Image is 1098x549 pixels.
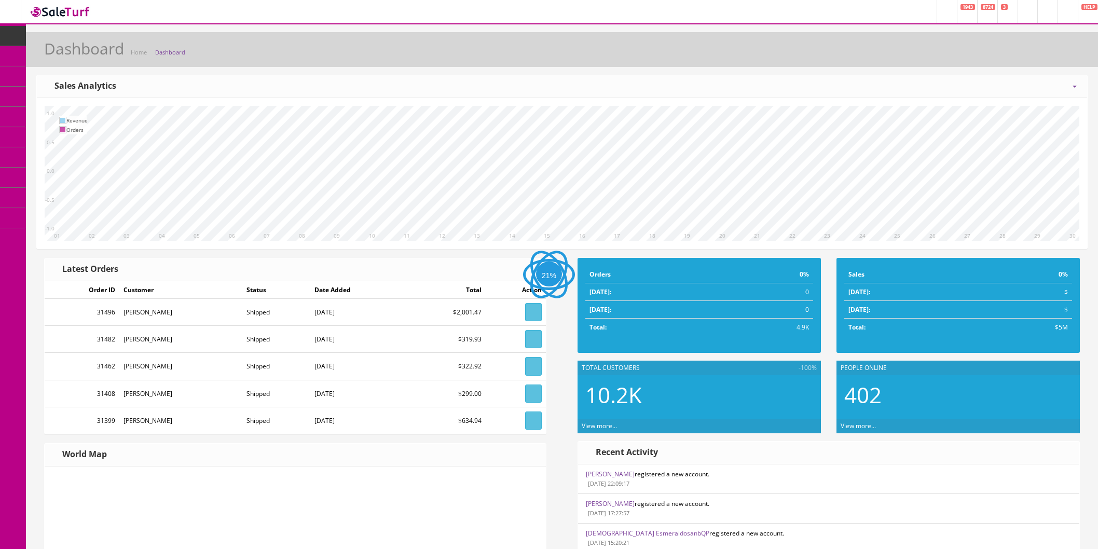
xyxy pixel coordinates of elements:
[310,380,406,407] td: [DATE]
[44,40,124,57] h1: Dashboard
[406,407,486,434] td: $634.94
[45,326,119,353] td: 31482
[119,353,242,380] td: [PERSON_NAME]
[242,407,310,434] td: Shipped
[242,299,310,326] td: Shipped
[589,323,607,332] strong: Total:
[119,281,242,299] td: Customer
[720,283,813,301] td: 0
[406,281,486,299] td: Total
[45,281,119,299] td: Order ID
[978,283,1072,301] td: $
[45,299,119,326] td: 31496
[406,326,486,353] td: $319.93
[1001,4,1008,10] span: 3
[119,326,242,353] td: [PERSON_NAME]
[406,380,486,407] td: $299.00
[589,287,611,296] strong: [DATE]:
[981,4,995,10] span: 8724
[586,479,629,487] small: [DATE] 22:09:17
[47,81,116,91] h3: Sales Analytics
[844,383,1072,407] h2: 402
[310,353,406,380] td: [DATE]
[310,299,406,326] td: [DATE]
[66,125,88,134] td: Orders
[310,281,406,299] td: Date Added
[310,326,406,353] td: [DATE]
[797,363,817,373] span: -100%
[578,464,1079,494] li: registered a new account.
[586,509,629,517] small: [DATE] 17:27:57
[578,493,1079,524] li: registered a new account.
[131,48,147,56] a: Home
[960,4,975,10] span: 1943
[29,5,91,19] img: SaleTurf
[406,299,486,326] td: $2,001.47
[978,319,1072,336] td: $5M
[589,305,611,314] strong: [DATE]:
[242,281,310,299] td: Status
[55,450,107,459] h3: World Map
[585,383,813,407] h2: 10.2K
[242,326,310,353] td: Shipped
[586,539,629,546] small: [DATE] 15:20:21
[1081,4,1097,10] span: HELP
[242,353,310,380] td: Shipped
[45,353,119,380] td: 31462
[45,407,119,434] td: 31399
[848,323,866,332] strong: Total:
[66,116,88,125] td: Revenue
[844,266,978,283] td: Sales
[848,287,870,296] strong: [DATE]:
[720,301,813,319] td: 0
[978,301,1072,319] td: $
[836,361,1080,375] div: People Online
[486,281,546,299] td: Action
[45,380,119,407] td: 31408
[586,470,635,478] a: [PERSON_NAME]
[978,266,1072,283] td: 0%
[582,421,617,430] a: View more...
[119,380,242,407] td: [PERSON_NAME]
[55,265,118,274] h3: Latest Orders
[588,448,658,457] h3: Recent Activity
[406,353,486,380] td: $322.92
[155,48,185,56] a: Dashboard
[848,305,870,314] strong: [DATE]:
[119,407,242,434] td: [PERSON_NAME]
[841,421,876,430] a: View more...
[586,499,635,508] a: [PERSON_NAME]
[310,407,406,434] td: [DATE]
[578,361,821,375] div: Total Customers
[720,319,813,336] td: 4.9K
[720,266,813,283] td: 0%
[585,266,720,283] td: Orders
[242,380,310,407] td: Shipped
[586,529,709,538] a: [DEMOGRAPHIC_DATA] EsmeraldosanbQP
[119,299,242,326] td: [PERSON_NAME]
